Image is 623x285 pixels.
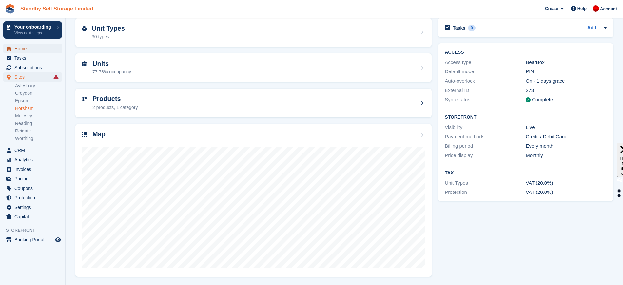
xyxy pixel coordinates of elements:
[3,44,62,53] a: menu
[445,115,607,120] h2: Storefront
[14,235,54,244] span: Booking Portal
[53,74,59,80] i: Smart entry sync failures have occurred
[92,25,125,32] h2: Unit Types
[587,24,596,32] a: Add
[5,4,15,14] img: stora-icon-8386f47178a22dfd0bd8f6a31ec36ba5ce8667c1dd55bd0f319d3a0aa187defe.svg
[92,95,138,103] h2: Products
[3,184,62,193] a: menu
[3,212,62,221] a: menu
[92,69,131,75] div: 77.78% occupancy
[14,203,54,212] span: Settings
[3,72,62,82] a: menu
[445,50,607,55] h2: ACCESS
[526,189,607,196] div: VAT (20.0%)
[468,25,476,31] div: 0
[92,131,106,138] h2: Map
[526,77,607,85] div: On - 1 days grace
[82,132,87,137] img: map-icn-33ee37083ee616e46c38cad1a60f524a97daa1e2b2c8c0bc3eb3415660979fc1.svg
[92,60,131,68] h2: Units
[3,174,62,183] a: menu
[445,87,526,94] div: External ID
[82,61,87,66] img: unit-icn-7be61d7bf1b0ce9d3e12c5938cc71ed9869f7b940bace4675aadf7bd6d80202e.svg
[14,44,54,53] span: Home
[526,179,607,187] div: VAT (20.0%)
[14,146,54,155] span: CRM
[445,171,607,176] h2: Tax
[3,21,62,39] a: Your onboarding View next steps
[14,212,54,221] span: Capital
[14,174,54,183] span: Pricing
[75,53,432,82] a: Units 77.78% occupancy
[445,189,526,196] div: Protection
[54,236,62,244] a: Preview store
[3,193,62,202] a: menu
[577,5,587,12] span: Help
[445,179,526,187] div: Unit Types
[75,89,432,117] a: Products 2 products, 1 category
[532,96,553,104] div: Complete
[82,96,87,102] img: custom-product-icn-752c56ca05d30b4aa98f6f15887a0e09747e85b44ffffa43cff429088544963d.svg
[3,63,62,72] a: menu
[15,105,62,112] a: Horsham
[14,193,54,202] span: Protection
[75,18,432,47] a: Unit Types 30 types
[600,6,617,12] span: Account
[445,59,526,66] div: Access type
[15,113,62,119] a: Molesey
[15,128,62,134] a: Reigate
[526,124,607,131] div: Live
[445,133,526,141] div: Payment methods
[526,68,607,75] div: PIN
[3,165,62,174] a: menu
[445,68,526,75] div: Default mode
[75,124,432,277] a: Map
[92,104,138,111] div: 2 products, 1 category
[3,146,62,155] a: menu
[15,98,62,104] a: Epsom
[14,25,53,29] p: Your onboarding
[526,87,607,94] div: 273
[3,203,62,212] a: menu
[92,33,125,40] div: 30 types
[18,3,96,14] a: Standby Self Storage Limited
[445,77,526,85] div: Auto-overlock
[526,142,607,150] div: Every month
[14,165,54,174] span: Invoices
[526,59,607,66] div: BearBox
[445,96,526,104] div: Sync status
[14,72,54,82] span: Sites
[445,142,526,150] div: Billing period
[445,124,526,131] div: Visibility
[14,30,53,36] p: View next steps
[14,53,54,63] span: Tasks
[526,152,607,159] div: Monthly
[526,133,607,141] div: Credit / Debit Card
[15,120,62,127] a: Reading
[14,63,54,72] span: Subscriptions
[3,155,62,164] a: menu
[15,83,62,89] a: Aylesbury
[15,135,62,142] a: Worthing
[445,152,526,159] div: Price display
[14,184,54,193] span: Coupons
[593,5,599,12] img: Aaron Winter
[453,25,465,31] h2: Tasks
[545,5,558,12] span: Create
[6,227,65,234] span: Storefront
[3,235,62,244] a: menu
[15,90,62,96] a: Croydon
[82,26,87,31] img: unit-type-icn-2b2737a686de81e16bb02015468b77c625bbabd49415b5ef34ead5e3b44a266d.svg
[14,155,54,164] span: Analytics
[3,53,62,63] a: menu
